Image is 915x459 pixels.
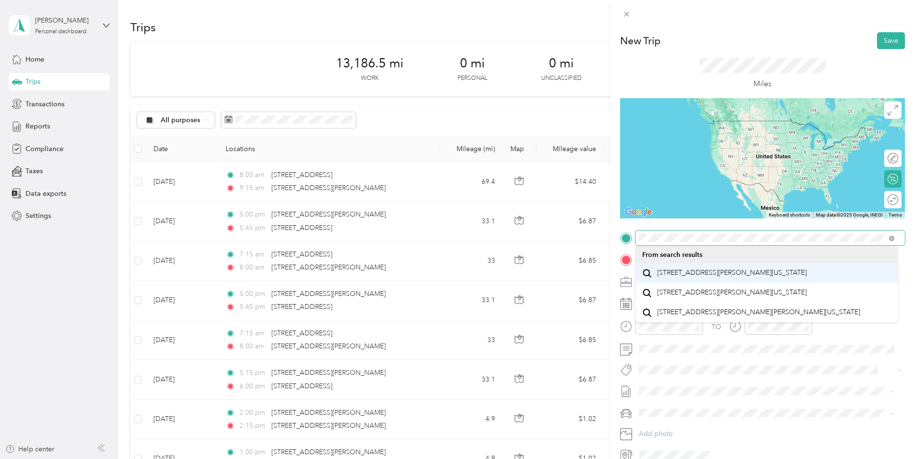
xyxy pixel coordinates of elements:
[753,78,772,90] p: Miles
[657,268,807,277] span: [STREET_ADDRESS][PERSON_NAME][US_STATE]
[877,32,905,49] button: Save
[642,251,702,259] span: From search results
[620,34,661,48] p: New Trip
[712,322,721,332] div: TO
[635,427,905,441] button: Add photo
[657,288,807,297] span: [STREET_ADDRESS][PERSON_NAME][US_STATE]
[769,212,810,218] button: Keyboard shortcuts
[623,206,654,218] img: Google
[623,206,654,218] a: Open this area in Google Maps (opens a new window)
[816,212,883,217] span: Map data ©2025 Google, INEGI
[861,405,915,459] iframe: Everlance-gr Chat Button Frame
[657,308,860,317] span: [STREET_ADDRESS][PERSON_NAME][PERSON_NAME][US_STATE]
